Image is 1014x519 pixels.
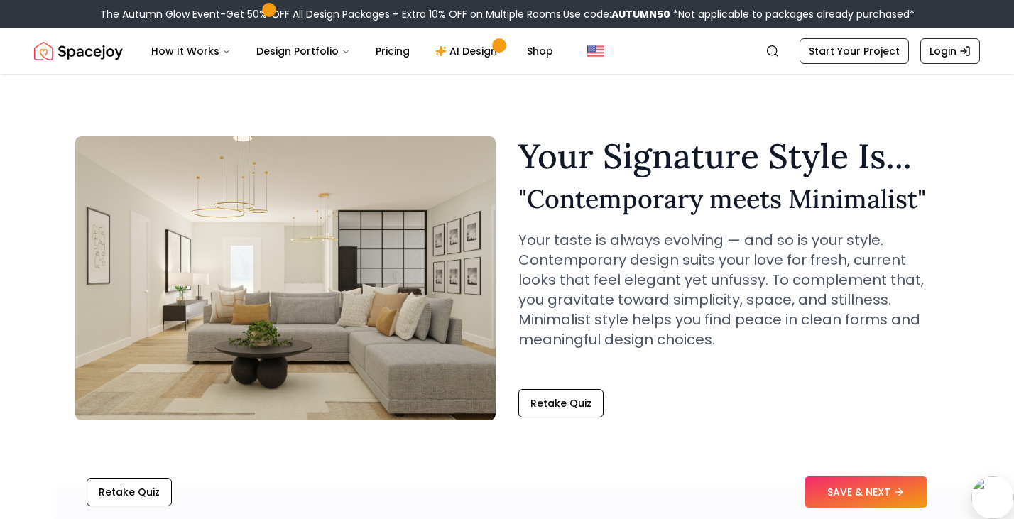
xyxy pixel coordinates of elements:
[140,37,565,65] nav: Main
[518,185,939,213] h2: " Contemporary meets Minimalist "
[75,136,496,420] img: Contemporary meets Minimalist Style Example
[920,38,980,64] a: Login
[805,476,927,508] button: SAVE & NEXT
[563,7,670,21] span: Use code:
[587,43,604,60] img: United States
[971,476,1014,519] img: bubble.svg
[424,37,513,65] a: AI Design
[518,389,604,417] button: Retake Quiz
[34,37,123,65] img: Spacejoy Logo
[611,7,670,21] b: AUTUMN50
[100,7,915,21] div: The Autumn Glow Event-Get 50% OFF All Design Packages + Extra 10% OFF on Multiple Rooms.
[800,38,909,64] a: Start Your Project
[516,37,565,65] a: Shop
[518,139,939,173] h1: Your Signature Style Is...
[34,28,980,74] nav: Global
[34,37,123,65] a: Spacejoy
[670,7,915,21] span: *Not applicable to packages already purchased*
[364,37,421,65] a: Pricing
[245,37,361,65] button: Design Portfolio
[87,478,172,506] button: Retake Quiz
[140,37,242,65] button: How It Works
[518,230,939,349] p: Your taste is always evolving — and so is your style. Contemporary design suits your love for fre...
